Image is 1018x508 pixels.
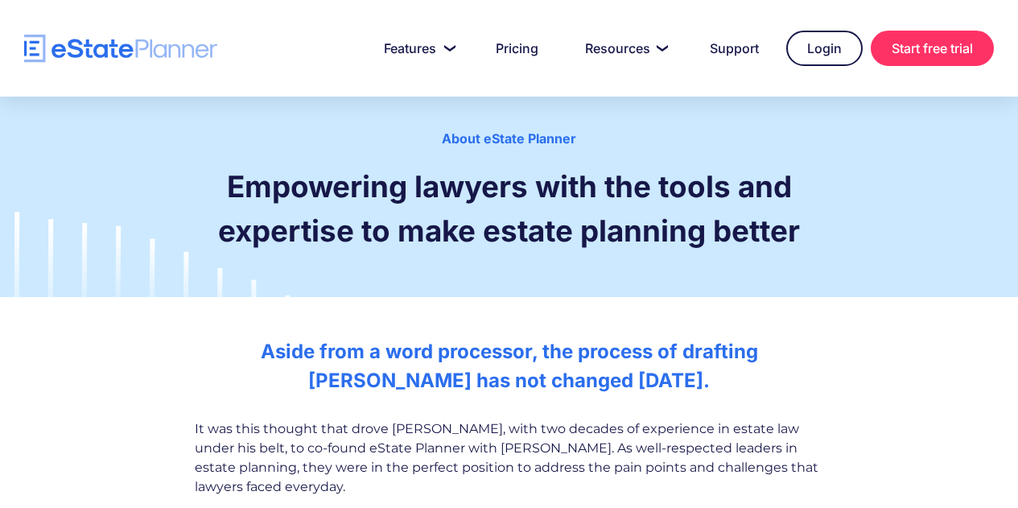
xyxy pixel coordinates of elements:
a: Support [690,32,778,64]
a: Resources [566,32,682,64]
a: Start free trial [871,31,994,66]
h2: Aside from a word processor, the process of drafting [PERSON_NAME] has not changed [DATE]. [195,337,823,395]
a: Features [365,32,468,64]
h1: Empowering lawyers with the tools and expertise to make estate planning better [195,164,823,253]
a: Login [786,31,863,66]
a: Pricing [476,32,558,64]
a: home [24,35,217,63]
div: About eState Planner [113,129,905,148]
